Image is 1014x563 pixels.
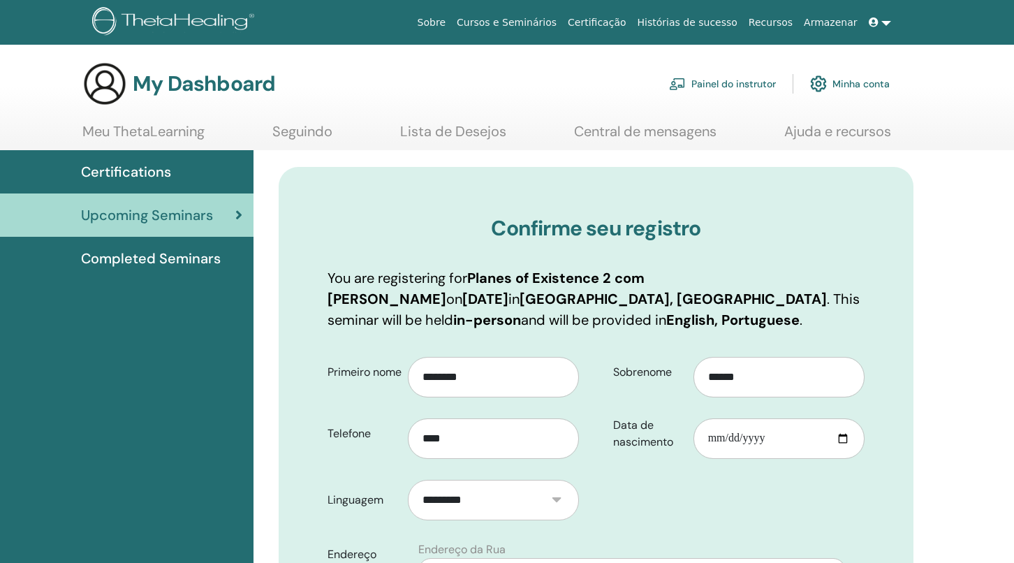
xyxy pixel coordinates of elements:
[669,68,776,99] a: Painel do instrutor
[81,248,221,269] span: Completed Seminars
[810,72,827,96] img: cog.svg
[603,359,693,386] label: Sobrenome
[272,123,332,150] a: Seguindo
[462,290,508,308] b: [DATE]
[603,412,693,455] label: Data de nascimento
[82,123,205,150] a: Meu ThetaLearning
[810,68,890,99] a: Minha conta
[562,10,631,36] a: Certificação
[784,123,891,150] a: Ajuda e recursos
[133,71,275,96] h3: My Dashboard
[400,123,506,150] a: Lista de Desejos
[328,268,865,330] p: You are registering for on in . This seminar will be held and will be provided in .
[412,10,451,36] a: Sobre
[451,10,562,36] a: Cursos e Seminários
[743,10,798,36] a: Recursos
[632,10,743,36] a: Histórias de sucesso
[92,7,259,38] img: logo.png
[328,269,645,308] b: Planes of Existence 2 com [PERSON_NAME]
[453,311,521,329] b: in-person
[418,541,506,558] label: Endereço da Rua
[666,311,800,329] b: English, Portuguese
[317,421,408,447] label: Telefone
[669,78,686,90] img: chalkboard-teacher.svg
[317,359,408,386] label: Primeiro nome
[82,61,127,106] img: generic-user-icon.jpg
[520,290,827,308] b: [GEOGRAPHIC_DATA], [GEOGRAPHIC_DATA]
[81,161,171,182] span: Certifications
[317,487,408,513] label: Linguagem
[328,216,865,241] h3: Confirme seu registro
[81,205,213,226] span: Upcoming Seminars
[574,123,717,150] a: Central de mensagens
[798,10,862,36] a: Armazenar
